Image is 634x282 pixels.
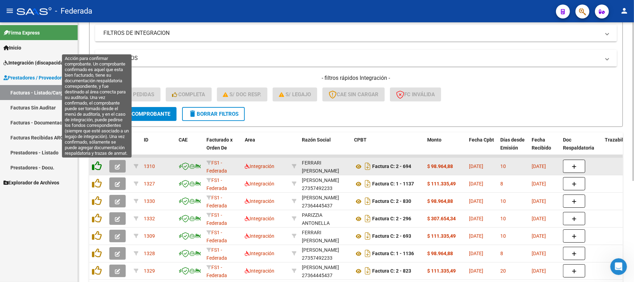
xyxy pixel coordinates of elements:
div: Soporte dice… [6,131,134,183]
span: [DATE] [469,163,483,169]
span: CPBT [354,137,367,143]
span: [DATE] [469,233,483,239]
span: [DATE] [469,181,483,186]
span: FS1 - Federada [206,212,227,226]
button: Adjuntar un archivo [33,228,39,234]
span: ID [144,137,148,143]
span: Explorador de Archivos [3,179,59,186]
div: Soporte • Hace 39m [11,199,54,204]
div: 27357492233 [302,246,349,261]
span: FS1 - Federada [206,195,227,208]
div: Federico dice… [6,68,134,89]
iframe: Intercom live chat [610,258,627,275]
button: Completa [166,87,212,101]
div: [PERSON_NAME] [302,176,339,184]
div: ¡Que tenga un lindo dia!Soporte • Hace 39m [6,183,76,198]
strong: Factura C: 2 - 830 [372,199,411,204]
button: Buscar Comprobante [95,107,177,121]
span: Borrar Filtros [188,111,238,117]
span: S/ Doc Resp. [223,91,261,98]
div: Si no le aparece en naranja es porque no tiene el permiso de obsrvar el analisis del afiliado y d... [6,26,114,62]
textarea: Escribe un mensaje... [6,214,133,226]
button: Conf. no pedidas [95,87,161,101]
div: Federico dice… [6,211,134,234]
span: [DATE] [469,216,483,221]
i: Descargar documento [363,161,372,172]
span: FC Inválida [396,91,435,98]
strong: $ 98.964,88 [427,251,453,256]
strong: Factura C: 2 - 694 [372,164,411,169]
div: Por ejemplo del primer afiliado que nos envio podemos ver que el mismo aun no esta empadronado en... [6,88,114,131]
div: 27281841144 [302,159,349,174]
img: Profile image for Fin [20,4,31,15]
span: Integración [245,268,274,274]
mat-icon: delete [188,109,197,118]
strong: $ 111.335,49 [427,233,456,239]
strong: $ 111.335,49 [427,181,456,186]
span: [DATE] [532,233,546,239]
span: Conf. no pedidas [101,91,154,98]
span: 20 [500,268,506,274]
button: Inicio [109,3,122,16]
span: [DATE] [532,198,546,204]
button: FC Inválida [390,87,441,101]
span: Integración [245,233,274,239]
datatable-header-cell: Fecha Cpbt [466,132,498,163]
span: 1332 [144,216,155,221]
span: Integración (discapacidad) [3,59,68,67]
div: 27364445437 [302,194,349,208]
span: CAE SIN CARGAR [329,91,378,98]
strong: $ 98.964,88 [427,163,453,169]
span: [DATE] [532,181,546,186]
div: 27357492233 [302,176,349,191]
div: FERRARI [PERSON_NAME] [302,229,349,245]
div: Soporte dice… [6,26,134,67]
div: Soporte dice… [6,183,134,211]
datatable-header-cell: CPBT [351,132,424,163]
span: Fecha Recibido [532,137,551,151]
i: Descargar documento [363,248,372,259]
button: Selector de emoji [11,228,16,234]
span: Días desde Emisión [500,137,525,151]
datatable-header-cell: Monto [424,132,466,163]
div: PARIZZIA ANTONELLA [302,211,349,227]
span: [DATE] [469,251,483,256]
span: Integración [245,181,274,186]
mat-icon: search [101,109,110,118]
span: [DATE] [532,251,546,256]
button: CAE SIN CARGAR [322,87,385,101]
div: ¡Que tenga un lindo dia! [11,187,71,194]
span: Fecha Cpbt [469,137,494,143]
span: Razón Social [302,137,331,143]
div: [PERSON_NAME] [302,246,339,254]
mat-expansion-panel-header: MAS FILTROS [95,50,617,67]
div: 27364445437 [302,264,349,278]
span: [DATE] [532,216,546,221]
button: Enviar un mensaje… [119,226,131,237]
span: S/ legajo [279,91,311,98]
span: [DATE] [532,268,546,274]
span: 10 [500,163,506,169]
span: Firma Express [3,29,40,37]
div: Si no le aparece en naranja es porque no tiene el permiso de obsrvar el analisis del afiliado y d... [11,30,109,58]
span: - Federada [55,3,92,19]
strong: Factura C: 1 - 1136 [372,251,414,257]
strong: Factura C: 2 - 823 [372,268,411,274]
datatable-header-cell: ID [141,132,176,163]
h1: Fin [34,7,42,12]
mat-panel-title: MAS FILTROS [103,54,600,62]
div: 27364445518 [302,211,349,226]
span: FS1 - Federada [206,230,227,243]
span: Monto [427,137,441,143]
strong: $ 111.335,49 [427,268,456,274]
span: CAE [179,137,188,143]
span: Facturado x Orden De [206,137,233,151]
datatable-header-cell: CAE [176,132,204,163]
span: [DATE] [469,268,483,274]
strong: Factura C: 2 - 296 [372,216,411,222]
span: FS1 - Federada [206,177,227,191]
div: Por ejemplo del primer afiliado que nos envio podemos ver que el mismo aun no esta empadronado en... [11,92,109,127]
span: Completa [172,91,205,98]
span: 10 [500,198,506,204]
button: S/ legajo [273,87,317,101]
